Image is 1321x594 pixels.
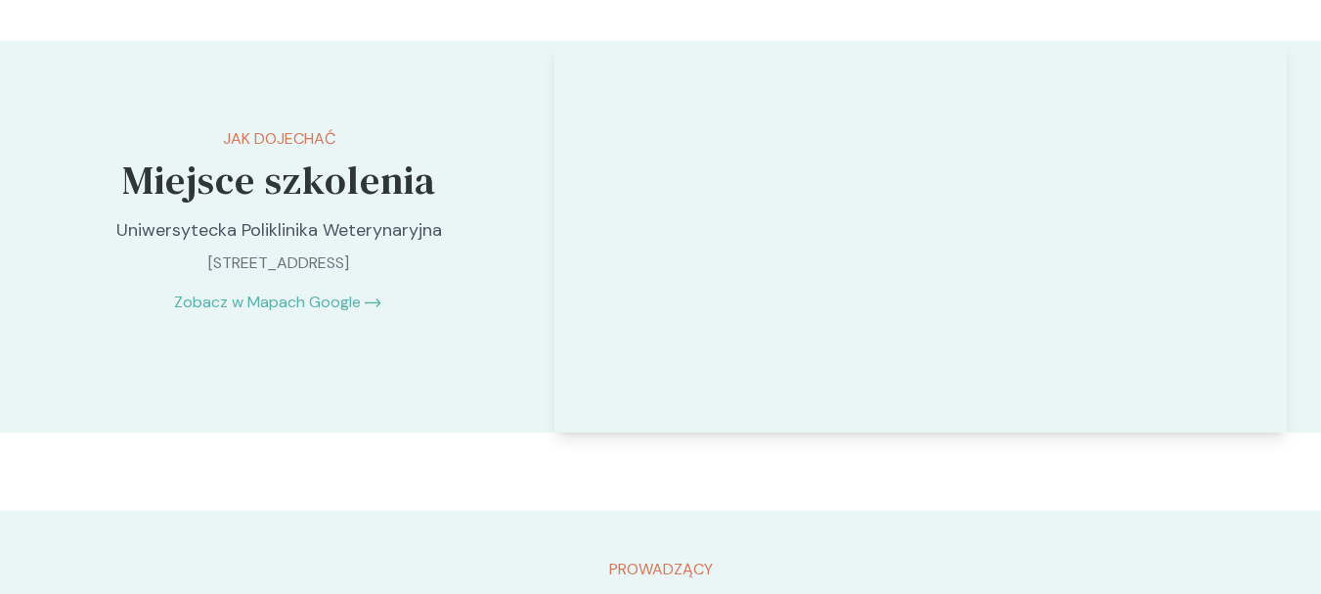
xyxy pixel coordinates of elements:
[174,291,361,314] a: Zobacz w Mapach Google
[74,127,484,151] p: Jak dojechać
[74,217,484,244] p: Uniwersytecka Poliklinika Weterynaryjna
[51,558,1271,581] p: Prowadzący
[74,151,484,209] h5: Miejsce szkolenia
[74,251,484,275] p: [STREET_ADDRESS]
